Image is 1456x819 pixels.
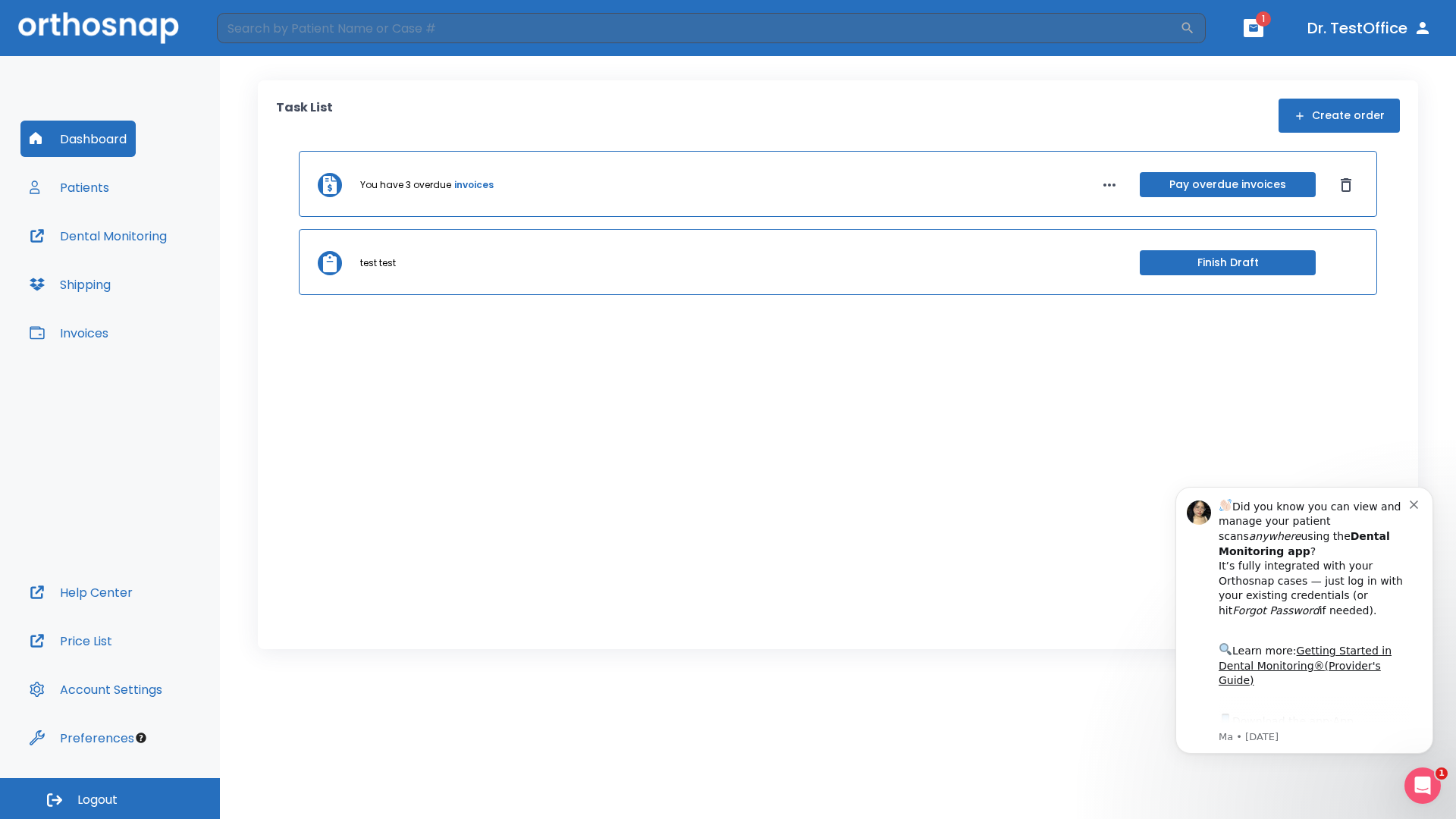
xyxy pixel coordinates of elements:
[1140,250,1316,275] button: Finish Draft
[66,247,257,325] div: Download the app: | ​ Let us know if you need help getting started!
[1334,173,1358,197] button: Dismiss
[77,792,118,808] span: Logout
[217,13,1180,43] input: Search by Patient Name or Case #
[20,315,118,351] button: Invoices
[134,731,148,745] div: Tooltip anchor
[1404,767,1441,804] iframe: Intercom live chat
[66,251,201,278] a: App Store
[276,99,333,133] p: Task List
[20,623,121,659] button: Price List
[20,266,120,303] button: Shipping
[1140,172,1316,197] button: Pay overdue invoices
[1256,11,1271,27] span: 1
[360,178,451,192] p: You have 3 overdue
[20,671,171,708] button: Account Settings
[1301,14,1438,42] button: Dr. TestOffice
[66,266,257,280] p: Message from Ma, sent 2w ago
[20,121,136,157] button: Dashboard
[20,218,176,254] button: Dental Monitoring
[1279,99,1400,133] button: Create order
[454,178,494,192] a: invoices
[20,720,143,756] button: Preferences
[1436,767,1448,780] span: 1
[1153,464,1456,778] iframe: Intercom notifications message
[18,12,179,43] img: Orthosnap
[20,169,118,206] button: Patients
[20,574,142,610] button: Help Center
[257,33,269,45] button: Dismiss notification
[360,256,396,270] p: test test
